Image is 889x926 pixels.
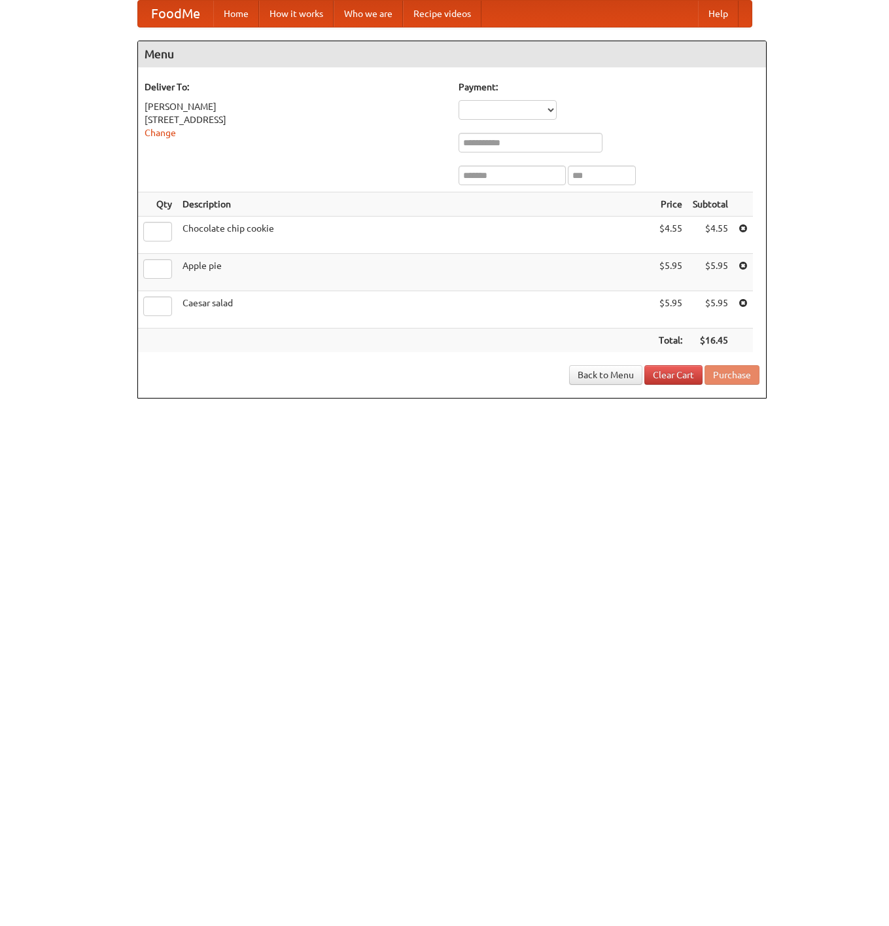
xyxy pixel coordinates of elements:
[654,254,688,291] td: $5.95
[145,128,176,138] a: Change
[177,254,654,291] td: Apple pie
[698,1,739,27] a: Help
[138,41,766,67] h4: Menu
[177,291,654,329] td: Caesar salad
[654,192,688,217] th: Price
[177,217,654,254] td: Chocolate chip cookie
[688,192,733,217] th: Subtotal
[138,192,177,217] th: Qty
[644,365,703,385] a: Clear Cart
[403,1,481,27] a: Recipe videos
[688,254,733,291] td: $5.95
[688,291,733,329] td: $5.95
[688,217,733,254] td: $4.55
[145,113,445,126] div: [STREET_ADDRESS]
[459,80,759,94] h5: Payment:
[138,1,213,27] a: FoodMe
[654,291,688,329] td: $5.95
[688,329,733,353] th: $16.45
[654,217,688,254] td: $4.55
[654,329,688,353] th: Total:
[213,1,259,27] a: Home
[705,365,759,385] button: Purchase
[334,1,403,27] a: Who we are
[259,1,334,27] a: How it works
[145,80,445,94] h5: Deliver To:
[145,100,445,113] div: [PERSON_NAME]
[177,192,654,217] th: Description
[569,365,642,385] a: Back to Menu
